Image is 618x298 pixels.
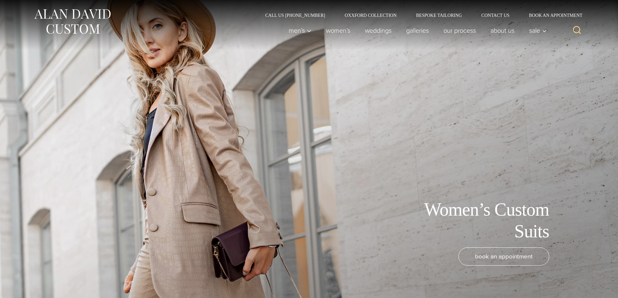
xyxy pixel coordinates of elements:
span: book an appointment [475,252,533,261]
a: Book an Appointment [519,13,585,18]
h1: Women’s Custom Suits [403,199,549,242]
a: Women’s [319,24,357,37]
a: Oxxford Collection [335,13,406,18]
span: Sale [529,27,547,34]
a: About Us [483,24,522,37]
a: Bespoke Tailoring [406,13,471,18]
a: Call Us [PHONE_NUMBER] [256,13,335,18]
span: Men’s [289,27,311,34]
nav: Secondary Navigation [256,13,585,18]
a: Galleries [399,24,436,37]
a: weddings [357,24,399,37]
nav: Primary Navigation [281,24,550,37]
a: Our Process [436,24,483,37]
a: Contact Us [472,13,519,18]
img: Alan David Custom [33,7,111,36]
button: View Search Form [569,23,585,38]
a: book an appointment [458,247,549,266]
